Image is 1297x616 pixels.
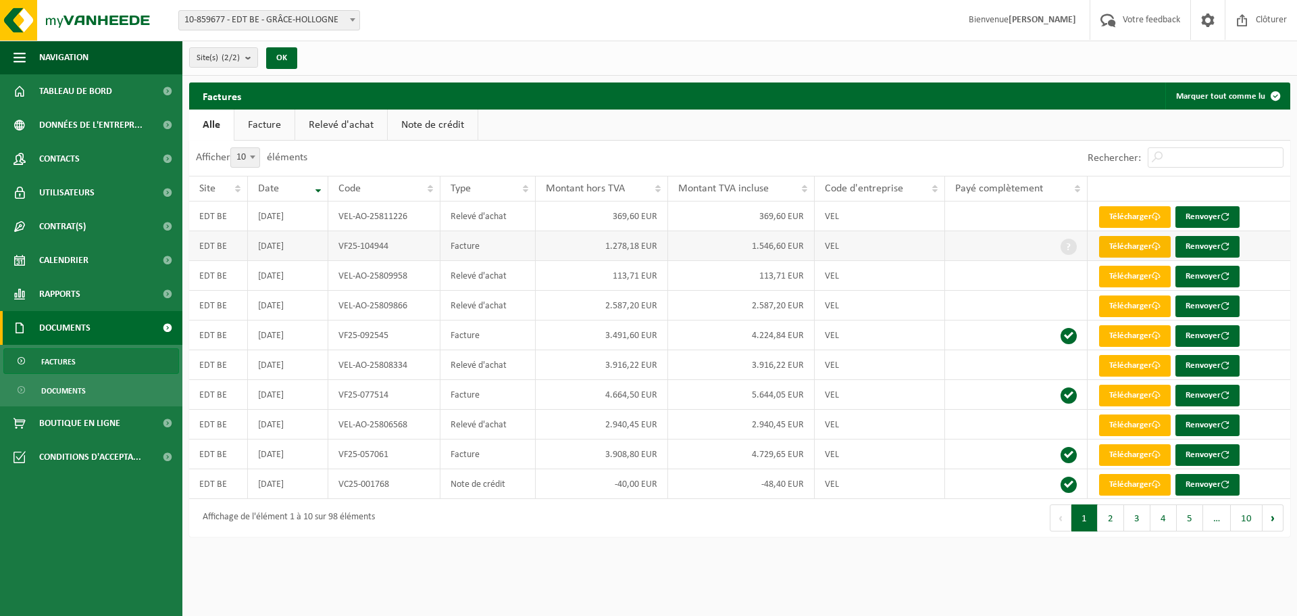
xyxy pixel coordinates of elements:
[815,380,946,410] td: VEL
[1124,504,1150,531] button: 3
[1099,325,1171,347] a: Télécharger
[536,321,668,350] td: 3.491,60 EUR
[248,321,328,350] td: [DATE]
[668,350,815,380] td: 3.916,22 EUR
[1175,295,1240,317] button: Renvoyer
[295,110,387,141] a: Relevé d'achat
[189,321,248,350] td: EDT BE
[222,53,240,62] count: (2/2)
[39,440,141,474] span: Conditions d'accepta...
[196,506,375,530] div: Affichage de l'élément 1 à 10 sur 98 éléments
[536,469,668,499] td: -40,00 EUR
[536,231,668,261] td: 1.278,18 EUR
[41,349,76,375] span: Factures
[451,183,471,194] span: Type
[668,261,815,291] td: 113,71 EUR
[189,231,248,261] td: EDT BE
[189,202,248,231] td: EDT BE
[178,10,360,30] span: 10-859677 - EDT BE - GRÂCE-HOLLOGNE
[199,183,215,194] span: Site
[1098,504,1124,531] button: 2
[266,47,297,69] button: OK
[955,183,1043,194] span: Payé complètement
[39,142,80,176] span: Contacts
[668,469,815,499] td: -48,40 EUR
[536,350,668,380] td: 3.916,22 EUR
[1099,385,1171,406] a: Télécharger
[1050,504,1071,531] button: Previous
[197,48,240,68] span: Site(s)
[536,410,668,440] td: 2.940,45 EUR
[1175,385,1240,406] button: Renvoyer
[328,350,440,380] td: VEL-AO-25808334
[248,410,328,440] td: [DATE]
[668,440,815,469] td: 4.729,65 EUR
[328,321,440,350] td: VF25-092545
[328,469,440,499] td: VC25-001768
[248,469,328,499] td: [DATE]
[815,350,946,380] td: VEL
[328,202,440,231] td: VEL-AO-25811226
[1175,444,1240,466] button: Renvoyer
[440,440,535,469] td: Facture
[536,440,668,469] td: 3.908,80 EUR
[668,321,815,350] td: 4.224,84 EUR
[1263,504,1283,531] button: Next
[1175,206,1240,228] button: Renvoyer
[189,110,234,141] a: Alle
[1175,414,1240,436] button: Renvoyer
[1099,355,1171,377] a: Télécharger
[1099,444,1171,466] a: Télécharger
[1088,153,1141,164] label: Rechercher:
[248,380,328,410] td: [DATE]
[179,11,359,30] span: 10-859677 - EDT BE - GRÂCE-HOLLOGNE
[536,380,668,410] td: 4.664,50 EUR
[668,380,815,410] td: 5.644,05 EUR
[248,291,328,321] td: [DATE]
[39,406,120,440] span: Boutique en ligne
[815,410,946,440] td: VEL
[815,261,946,291] td: VEL
[1099,206,1171,228] a: Télécharger
[39,210,86,243] span: Contrat(s)
[189,350,248,380] td: EDT BE
[1071,504,1098,531] button: 1
[39,243,88,277] span: Calendrier
[328,410,440,440] td: VEL-AO-25806568
[328,291,440,321] td: VEL-AO-25809866
[189,47,258,68] button: Site(s)(2/2)
[440,291,535,321] td: Relevé d'achat
[39,74,112,108] span: Tableau de bord
[248,202,328,231] td: [DATE]
[1175,236,1240,258] button: Renvoyer
[536,291,668,321] td: 2.587,20 EUR
[189,410,248,440] td: EDT BE
[196,152,307,163] label: Afficher éléments
[248,350,328,380] td: [DATE]
[815,231,946,261] td: VEL
[815,321,946,350] td: VEL
[1099,474,1171,496] a: Télécharger
[3,377,179,403] a: Documents
[440,380,535,410] td: Facture
[440,469,535,499] td: Note de crédit
[338,183,361,194] span: Code
[536,261,668,291] td: 113,71 EUR
[189,82,255,109] h2: Factures
[815,469,946,499] td: VEL
[189,380,248,410] td: EDT BE
[189,291,248,321] td: EDT BE
[39,108,143,142] span: Données de l'entrepr...
[668,202,815,231] td: 369,60 EUR
[328,231,440,261] td: VF25-104944
[248,261,328,291] td: [DATE]
[1150,504,1177,531] button: 4
[39,176,95,210] span: Utilisateurs
[39,277,80,311] span: Rapports
[189,440,248,469] td: EDT BE
[546,183,625,194] span: Montant hors TVA
[1177,504,1203,531] button: 5
[3,348,179,374] a: Factures
[328,380,440,410] td: VF25-077514
[1099,236,1171,258] a: Télécharger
